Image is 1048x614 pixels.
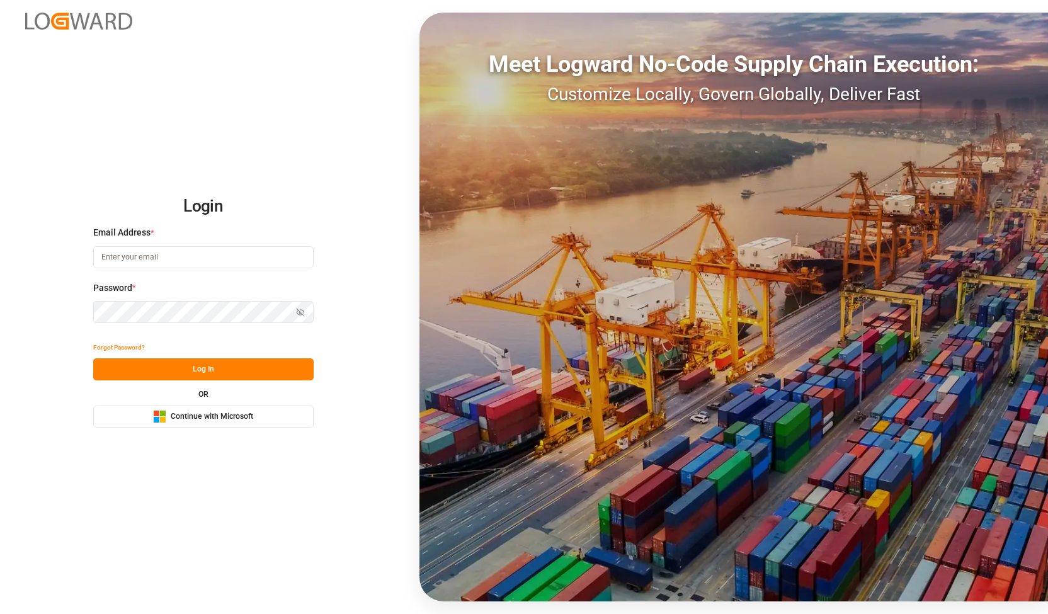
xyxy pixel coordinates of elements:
h2: Login [93,186,314,227]
div: Customize Locally, Govern Globally, Deliver Fast [419,81,1048,108]
button: Log In [93,358,314,380]
button: Forgot Password? [93,336,145,358]
img: Logward_new_orange.png [25,13,132,30]
input: Enter your email [93,246,314,268]
span: Email Address [93,226,151,239]
span: Password [93,281,132,295]
span: Continue with Microsoft [171,411,253,423]
button: Continue with Microsoft [93,406,314,428]
div: Meet Logward No-Code Supply Chain Execution: [419,47,1048,81]
small: OR [198,390,208,398]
